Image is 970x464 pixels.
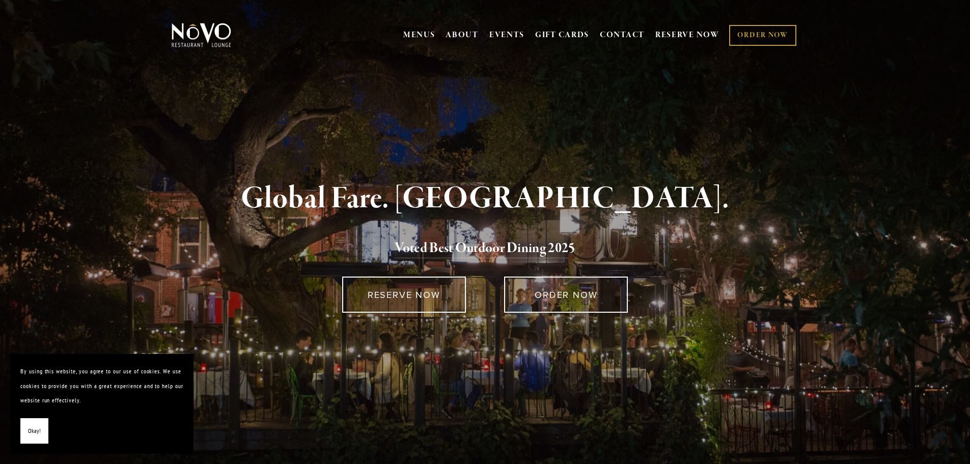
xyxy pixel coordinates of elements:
[504,277,628,313] a: ORDER NOW
[395,239,568,259] a: Voted Best Outdoor Dining 202
[10,354,193,454] section: Cookie banner
[535,25,589,45] a: GIFT CARDS
[655,25,719,45] a: RESERVE NOW
[20,418,48,444] button: Okay!
[489,30,524,40] a: EVENTS
[600,25,645,45] a: CONTACT
[342,277,466,313] a: RESERVE NOW
[28,424,41,439] span: Okay!
[446,30,479,40] a: ABOUT
[188,238,782,259] h2: 5
[241,179,729,218] strong: Global Fare. [GEOGRAPHIC_DATA].
[20,364,183,408] p: By using this website, you agree to our use of cookies. We use cookies to provide you with a grea...
[729,25,796,46] a: ORDER NOW
[170,22,233,48] img: Novo Restaurant &amp; Lounge
[403,30,435,40] a: MENUS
